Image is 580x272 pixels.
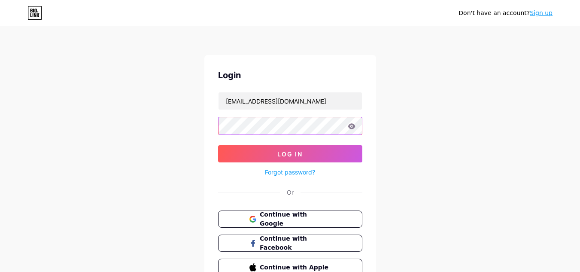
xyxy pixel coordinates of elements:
[218,235,362,252] button: Continue with Facebook
[287,188,294,197] div: Or
[260,210,331,228] span: Continue with Google
[218,69,362,82] div: Login
[265,168,315,177] a: Forgot password?
[530,9,553,16] a: Sign up
[260,234,331,252] span: Continue with Facebook
[219,92,362,110] input: Username
[218,145,362,162] button: Log In
[459,9,553,18] div: Don't have an account?
[277,150,303,158] span: Log In
[260,263,331,272] span: Continue with Apple
[218,211,362,228] button: Continue with Google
